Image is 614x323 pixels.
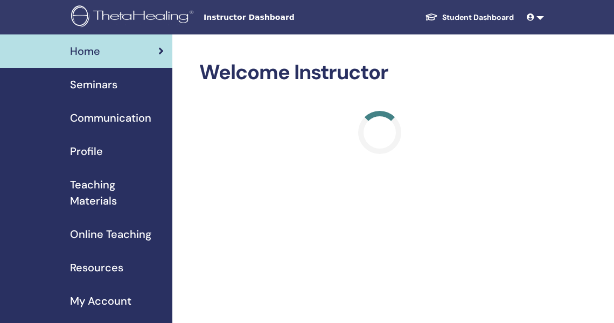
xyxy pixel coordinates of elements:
img: logo.png [71,5,197,30]
span: Profile [70,143,103,159]
span: Online Teaching [70,226,151,242]
span: Teaching Materials [70,177,164,209]
span: Instructor Dashboard [204,12,365,23]
span: Seminars [70,76,117,93]
span: Resources [70,259,123,276]
span: My Account [70,293,131,309]
span: Home [70,43,100,59]
h2: Welcome Instructor [199,60,560,85]
img: graduation-cap-white.svg [425,12,438,22]
span: Communication [70,110,151,126]
a: Student Dashboard [416,8,522,27]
